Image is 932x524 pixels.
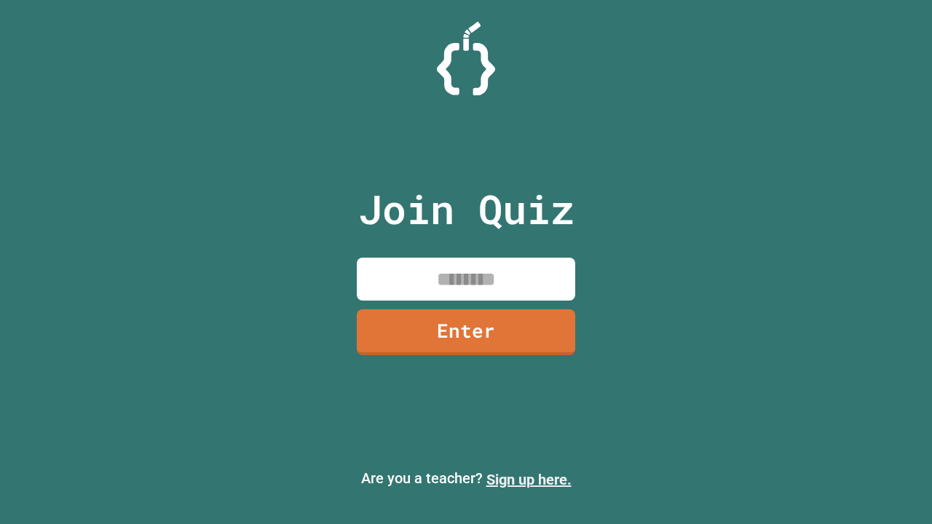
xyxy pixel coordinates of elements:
iframe: chat widget [811,402,917,464]
p: Are you a teacher? [12,467,920,491]
img: Logo.svg [437,22,495,95]
a: Sign up here. [486,471,572,488]
a: Enter [357,309,575,355]
p: Join Quiz [358,179,574,239]
iframe: chat widget [871,466,917,509]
